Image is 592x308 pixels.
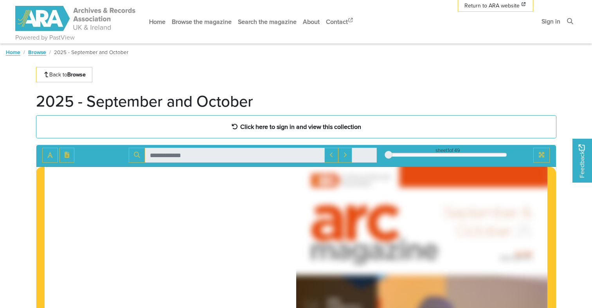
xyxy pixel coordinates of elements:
[146,11,169,32] a: Home
[54,48,128,56] span: 2025 - September and October
[235,11,300,32] a: Search the magazine
[464,2,520,10] span: Return to ARA website
[42,148,58,163] button: Toggle text selection (Alt+T)
[145,148,325,163] input: Search for
[36,92,253,111] h1: 2025 - September and October
[15,6,137,31] img: ARA - ARC Magazine | Powered by PastView
[15,2,137,36] a: ARA - ARC Magazine | Powered by PastView logo
[15,33,75,42] a: Powered by PastView
[572,139,592,183] a: Would you like to provide feedback?
[36,67,93,82] a: Back toBrowse
[448,147,449,154] span: 1
[240,122,361,131] strong: Click here to sign in and view this collection
[538,11,563,32] a: Sign in
[577,144,587,178] span: Feedback
[300,11,323,32] a: About
[324,148,338,163] button: Previous Match
[338,148,352,163] button: Next Match
[389,147,507,154] div: sheet of 49
[169,11,235,32] a: Browse the magazine
[36,115,556,138] a: Click here to sign in and view this collection
[59,148,74,163] button: Open transcription window
[533,148,550,163] button: Full screen mode
[129,148,145,163] button: Search
[67,71,86,78] strong: Browse
[6,48,20,56] a: Home
[28,48,46,56] a: Browse
[323,11,357,32] a: Contact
